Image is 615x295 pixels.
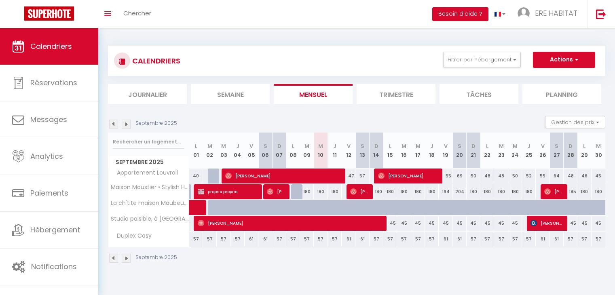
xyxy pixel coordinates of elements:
[383,216,397,231] div: 45
[425,232,439,247] div: 57
[314,184,328,199] div: 180
[545,116,605,128] button: Gestion des prix
[264,142,267,150] abbr: S
[452,169,466,183] div: 69
[300,133,314,169] th: 09
[494,184,508,199] div: 180
[480,232,494,247] div: 57
[258,232,272,247] div: 61
[328,184,342,199] div: 180
[522,232,536,247] div: 57
[411,184,425,199] div: 180
[389,142,391,150] abbr: L
[533,52,595,68] button: Actions
[123,9,151,17] span: Chercher
[30,114,67,124] span: Messages
[300,184,314,199] div: 180
[221,142,226,150] abbr: M
[397,184,411,199] div: 180
[378,168,437,183] span: [PERSON_NAME]
[480,169,494,183] div: 48
[286,232,300,247] div: 57
[535,8,577,18] span: ERE HABITAT
[24,6,74,21] img: Super Booking
[564,216,577,231] div: 45
[292,142,294,150] abbr: L
[530,215,562,231] span: [PERSON_NAME]
[508,133,522,169] th: 24
[536,133,549,169] th: 26
[471,142,476,150] abbr: D
[230,232,244,247] div: 57
[596,142,601,150] abbr: M
[411,216,425,231] div: 45
[522,84,601,104] li: Planning
[439,184,452,199] div: 194
[508,216,522,231] div: 45
[355,169,369,183] div: 57
[217,133,230,169] th: 03
[383,184,397,199] div: 180
[267,184,285,199] span: [PERSON_NAME]
[355,232,369,247] div: 61
[550,133,564,169] th: 27
[458,142,461,150] abbr: S
[432,7,488,21] button: Besoin d'aide ?
[342,232,355,247] div: 61
[564,133,577,169] th: 28
[577,169,591,183] div: 46
[110,232,154,240] span: Duplex Cosy
[577,216,591,231] div: 45
[30,78,77,88] span: Réservations
[357,84,435,104] li: Trimestre
[452,216,466,231] div: 45
[416,142,421,150] abbr: M
[350,184,368,199] span: [PERSON_NAME]
[564,232,577,247] div: 57
[499,142,504,150] abbr: M
[110,200,190,206] span: La ch'tite maison Maubeuge
[425,184,439,199] div: 180
[318,142,323,150] abbr: M
[444,142,448,150] abbr: V
[439,133,452,169] th: 19
[191,84,270,104] li: Semaine
[480,216,494,231] div: 45
[411,133,425,169] th: 17
[333,142,336,150] abbr: J
[467,133,480,169] th: 21
[370,232,383,247] div: 57
[518,7,530,19] img: ...
[277,142,281,150] abbr: D
[596,9,606,19] img: logout
[108,84,187,104] li: Journalier
[452,184,466,199] div: 204
[383,133,397,169] th: 15
[383,232,397,247] div: 57
[355,133,369,169] th: 13
[286,133,300,169] th: 08
[452,133,466,169] th: 20
[541,142,545,150] abbr: V
[130,52,180,70] h3: CALENDRIERS
[30,225,80,235] span: Hébergement
[217,232,230,247] div: 57
[314,133,328,169] th: 10
[522,169,536,183] div: 52
[439,169,452,183] div: 55
[300,232,314,247] div: 57
[225,168,340,183] span: [PERSON_NAME]
[494,133,508,169] th: 23
[370,184,383,199] div: 180
[425,216,439,231] div: 45
[508,232,522,247] div: 57
[513,142,518,150] abbr: M
[527,142,530,150] abbr: J
[230,133,244,169] th: 04
[249,142,253,150] abbr: V
[110,184,190,190] span: Maison Moustier • Stylish Home with Pond & View
[569,142,573,150] abbr: D
[342,133,355,169] th: 12
[550,232,564,247] div: 61
[536,232,549,247] div: 61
